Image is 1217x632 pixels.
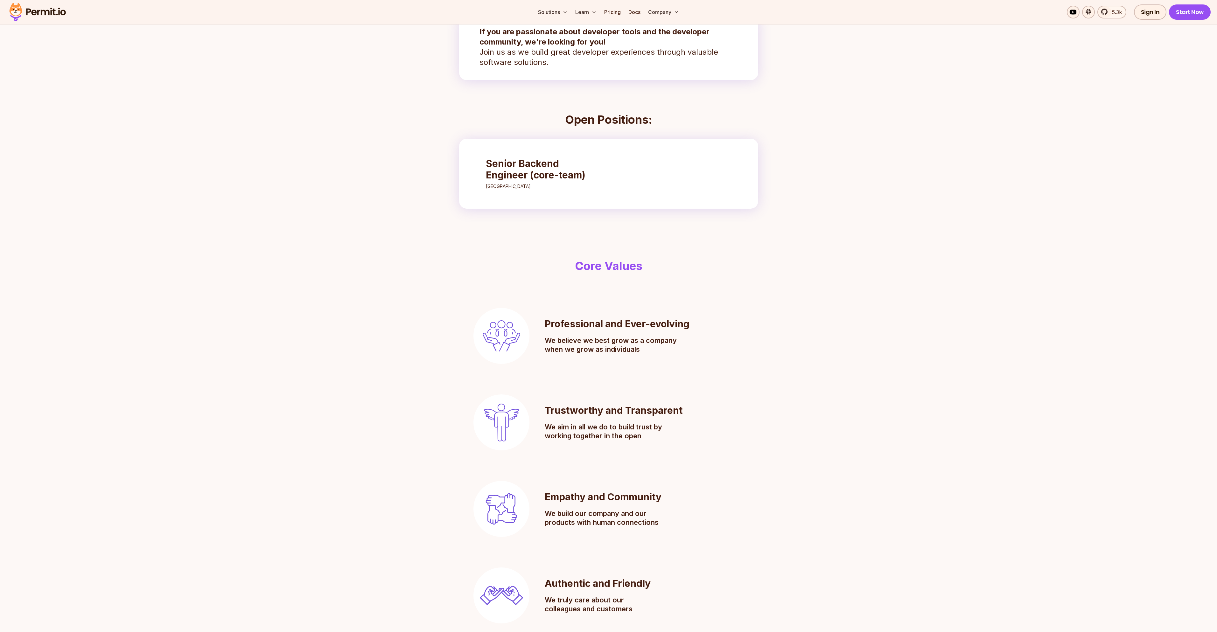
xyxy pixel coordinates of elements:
[545,405,682,416] h3: Trustworthy and Transparent
[545,595,639,613] p: We truly care about our colleagues and customers
[479,27,710,46] strong: If you are passionate about developer tools and the developer community, we're looking for you!
[479,27,738,67] p: Join us as we build great developer experiences through valuable software solutions.
[1097,6,1126,18] a: 5.3k
[646,6,682,18] button: Company
[545,336,687,354] p: We believe we best grow as a company when we grow as individuals
[459,113,758,126] h2: Open Positions:
[1169,4,1211,20] a: Start Now
[480,586,523,605] img: decorative
[1134,4,1167,20] a: Sign In
[484,404,519,441] img: decorative
[486,183,598,190] p: [GEOGRAPHIC_DATA]
[545,578,651,589] h3: Authentic and Friendly
[535,6,570,18] button: Solutions
[545,318,689,330] h3: Professional and Ever-evolving
[573,6,599,18] button: Learn
[483,320,520,351] img: decorative
[545,422,663,440] p: We aim in all we do to build trust by working together in the open
[6,1,69,23] img: Permit logo
[486,493,517,525] img: decorative
[545,491,661,503] h3: Empathy and Community
[602,6,623,18] a: Pricing
[1108,8,1122,16] span: 5.3k
[446,260,772,272] h2: Core Values
[486,158,598,181] h3: Senior Backend Engineer (core-team)
[626,6,643,18] a: Docs
[545,509,675,527] p: We build our company and our products with human connections
[479,151,605,196] a: Senior Backend Engineer (core-team)[GEOGRAPHIC_DATA]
